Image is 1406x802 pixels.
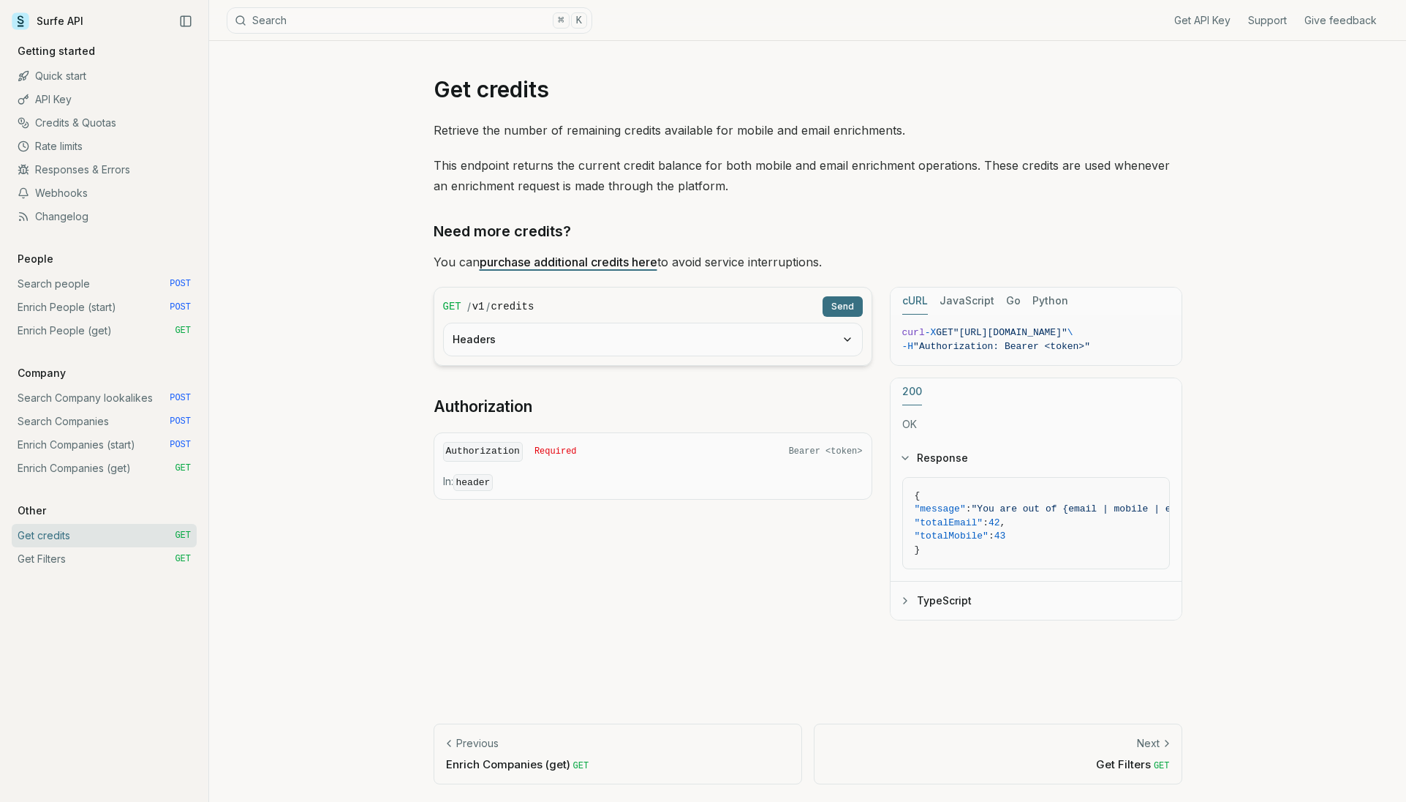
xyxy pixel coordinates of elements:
[434,724,802,784] a: PreviousEnrich Companies (get) GET
[915,531,989,541] span: "totalMobile"
[891,439,1182,477] button: Response
[12,64,197,88] a: Quick start
[12,547,197,571] a: Get Filters GET
[175,10,197,32] button: Collapse Sidebar
[891,582,1182,620] button: TypeScript
[1000,517,1006,528] span: ,
[12,10,83,32] a: Surfe API
[925,327,937,338] span: -X
[789,446,863,457] span: Bearer <token>
[983,517,989,528] span: :
[1174,13,1231,28] a: Get API Key
[434,397,532,417] a: Authorization
[1032,288,1068,315] button: Python
[472,299,485,314] code: v1
[480,255,657,269] a: purchase additional credits here
[12,252,59,266] p: People
[966,503,972,514] span: :
[989,517,1000,528] span: 42
[534,446,577,457] span: Required
[12,319,197,342] a: Enrich People (get) GET
[170,439,191,451] span: POST
[175,462,191,474] span: GET
[170,392,191,404] span: POST
[12,111,197,135] a: Credits & Quotas
[443,474,863,490] p: In:
[12,205,197,228] a: Changelog
[12,524,197,547] a: Get credits GET
[902,327,925,338] span: curl
[1248,13,1287,28] a: Support
[12,503,52,518] p: Other
[12,433,197,457] a: Enrich Companies (start) POST
[434,76,1182,102] h1: Get credits
[891,477,1182,582] div: Response
[12,366,72,381] p: Company
[491,299,534,314] code: credits
[1154,761,1170,771] span: GET
[814,724,1182,784] a: NextGet Filters GET
[446,757,790,772] p: Enrich Companies (get)
[12,88,197,111] a: API Key
[170,416,191,427] span: POST
[12,296,197,319] a: Enrich People (start) POST
[434,155,1182,196] p: This endpoint returns the current credit balance for both mobile and email enrichment operations....
[12,386,197,410] a: Search Company lookalikes POST
[434,120,1182,140] p: Retrieve the number of remaining credits available for mobile and email enrichments.
[994,531,1006,541] span: 43
[434,220,571,243] a: Need more credits?
[453,474,494,491] code: header
[902,341,914,352] span: -H
[940,288,994,315] button: JavaScript
[913,341,1090,352] span: "Authorization: Bearer <token>"
[175,553,191,565] span: GET
[915,490,921,501] span: {
[12,410,197,433] a: Search Companies POST
[443,299,461,314] span: GET
[1006,288,1021,315] button: Go
[915,503,966,514] span: "message"
[12,457,197,480] a: Enrich Companies (get) GET
[443,442,523,462] code: Authorization
[826,757,1170,772] p: Get Filters
[12,135,197,158] a: Rate limits
[573,761,589,771] span: GET
[1137,736,1160,751] p: Next
[571,12,587,29] kbd: K
[823,296,863,317] button: Send
[989,531,994,541] span: :
[902,288,928,315] button: cURL
[175,530,191,541] span: GET
[1067,327,1073,338] span: \
[902,378,922,405] button: 200
[434,252,1182,272] p: You can to avoid service interruptions.
[953,327,1067,338] span: "[URL][DOMAIN_NAME]"
[915,517,983,528] span: "totalEmail"
[936,327,953,338] span: GET
[1304,13,1377,28] a: Give feedback
[915,544,921,555] span: }
[12,272,197,296] a: Search people POST
[175,325,191,337] span: GET
[12,44,101,59] p: Getting started
[486,299,490,314] span: /
[444,323,862,356] button: Headers
[902,417,1170,432] p: OK
[456,736,499,751] p: Previous
[467,299,471,314] span: /
[170,301,191,313] span: POST
[12,158,197,181] a: Responses & Errors
[12,181,197,205] a: Webhooks
[553,12,569,29] kbd: ⌘
[227,7,592,34] button: Search⌘K
[170,278,191,290] span: POST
